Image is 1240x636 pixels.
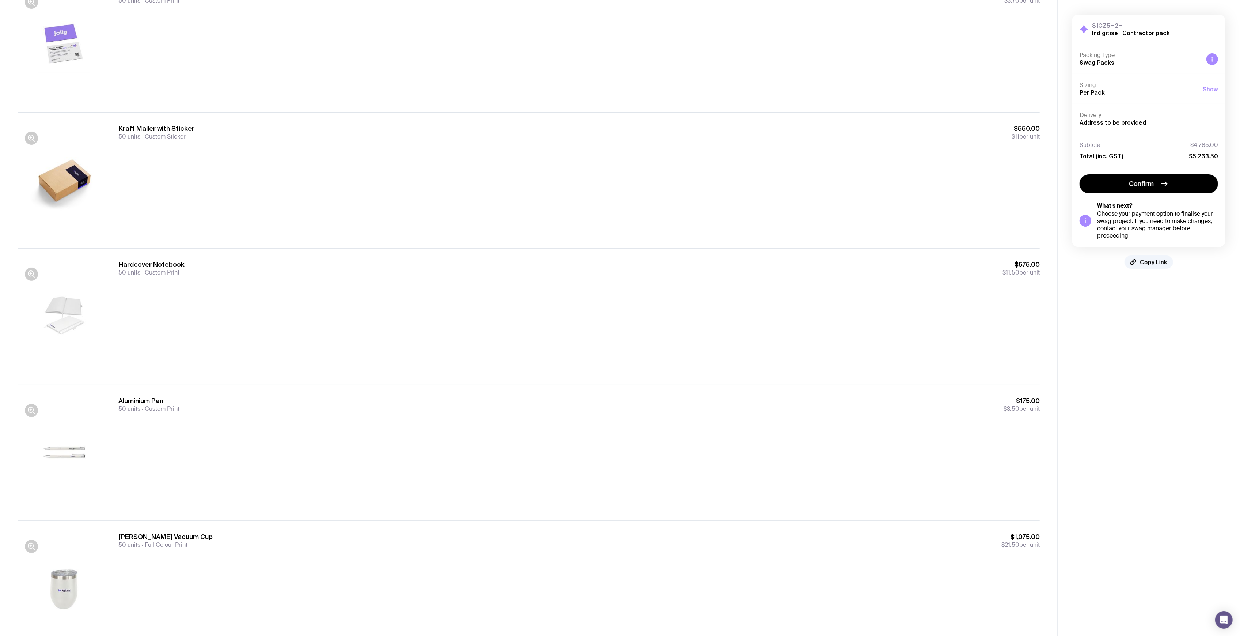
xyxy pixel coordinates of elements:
[1001,541,1019,549] span: $21.50
[1092,29,1170,37] h2: Indigitise | Contractor pack
[1012,124,1040,133] span: $550.00
[118,405,140,413] span: 50 units
[1097,202,1218,209] h5: What’s next?
[118,133,140,140] span: 50 units
[1080,59,1114,66] span: Swag Packs
[1190,141,1218,149] span: $4,785.00
[118,397,179,405] h3: Aluminium Pen
[1080,152,1123,160] span: Total (inc. GST)
[1002,269,1040,276] span: per unit
[1203,85,1218,94] button: Show
[1001,533,1040,541] span: $1,075.00
[140,269,179,276] span: Custom Print
[1012,133,1040,140] span: per unit
[1012,133,1019,140] span: $11
[1080,174,1218,193] button: Confirm
[1004,405,1019,413] span: $3.50
[118,269,140,276] span: 50 units
[1140,258,1167,266] span: Copy Link
[1004,397,1040,405] span: $175.00
[1097,210,1218,239] div: Choose your payment option to finalise your swag project. If you need to make changes, contact yo...
[118,124,194,133] h3: Kraft Mailer with Sticker
[1129,179,1154,188] span: Confirm
[118,533,213,541] h3: [PERSON_NAME] Vacuum Cup
[1002,260,1040,269] span: $575.00
[1125,255,1173,269] button: Copy Link
[1080,141,1102,149] span: Subtotal
[1001,541,1040,549] span: per unit
[140,405,179,413] span: Custom Print
[1080,111,1218,119] h4: Delivery
[1080,52,1201,59] h4: Packing Type
[1080,82,1197,89] h4: Sizing
[1002,269,1019,276] span: $11.50
[140,541,187,549] span: Full Colour Print
[118,260,185,269] h3: Hardcover Notebook
[1004,405,1040,413] span: per unit
[1215,611,1233,629] div: Open Intercom Messenger
[118,541,140,549] span: 50 units
[1189,152,1218,160] span: $5,263.50
[1092,22,1170,29] h3: 81CZ5H2H
[1080,89,1105,96] span: Per Pack
[1080,119,1146,126] span: Address to be provided
[140,133,186,140] span: Custom Sticker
